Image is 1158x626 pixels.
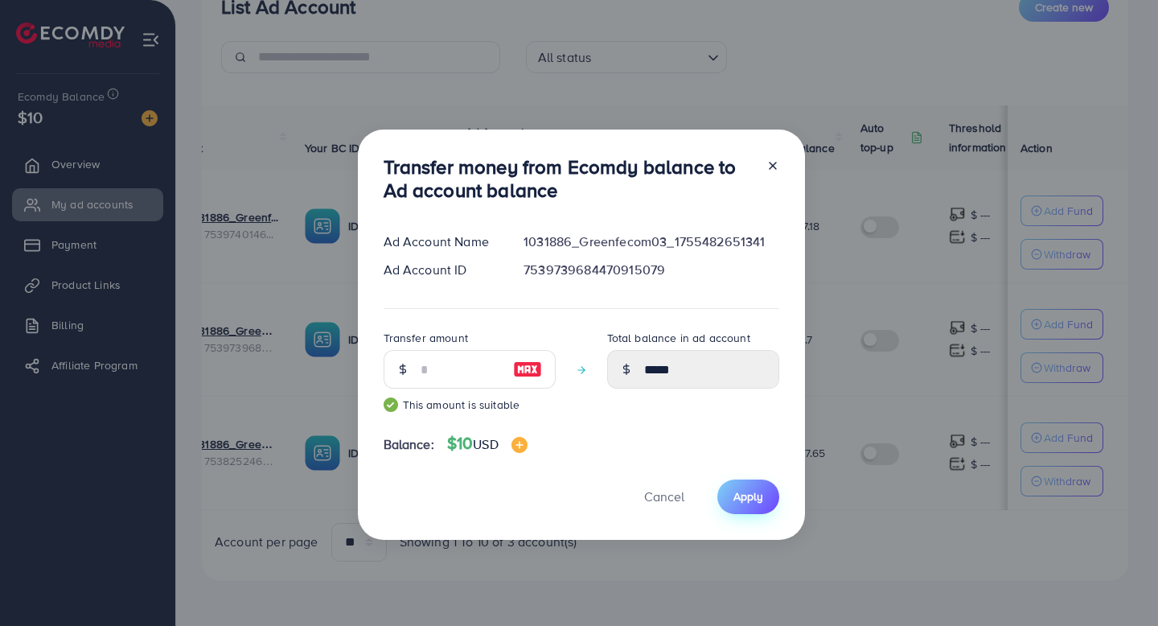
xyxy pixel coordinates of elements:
button: Cancel [624,480,704,514]
img: guide [384,397,398,412]
iframe: Chat [1090,554,1146,614]
h4: $10 [447,434,528,454]
div: Ad Account Name [371,233,511,251]
span: USD [473,435,498,453]
div: 1031886_Greenfecom03_1755482651341 [511,233,791,251]
div: 7539739684470915079 [511,261,791,279]
label: Transfer amount [384,330,468,346]
div: Ad Account ID [371,261,511,279]
label: Total balance in ad account [607,330,750,346]
small: This amount is suitable [384,397,556,413]
span: Cancel [644,488,684,505]
img: image [511,437,528,453]
h3: Transfer money from Ecomdy balance to Ad account balance [384,155,754,202]
span: Balance: [384,435,434,454]
img: image [513,360,542,379]
button: Apply [717,480,779,514]
span: Apply [733,488,763,505]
